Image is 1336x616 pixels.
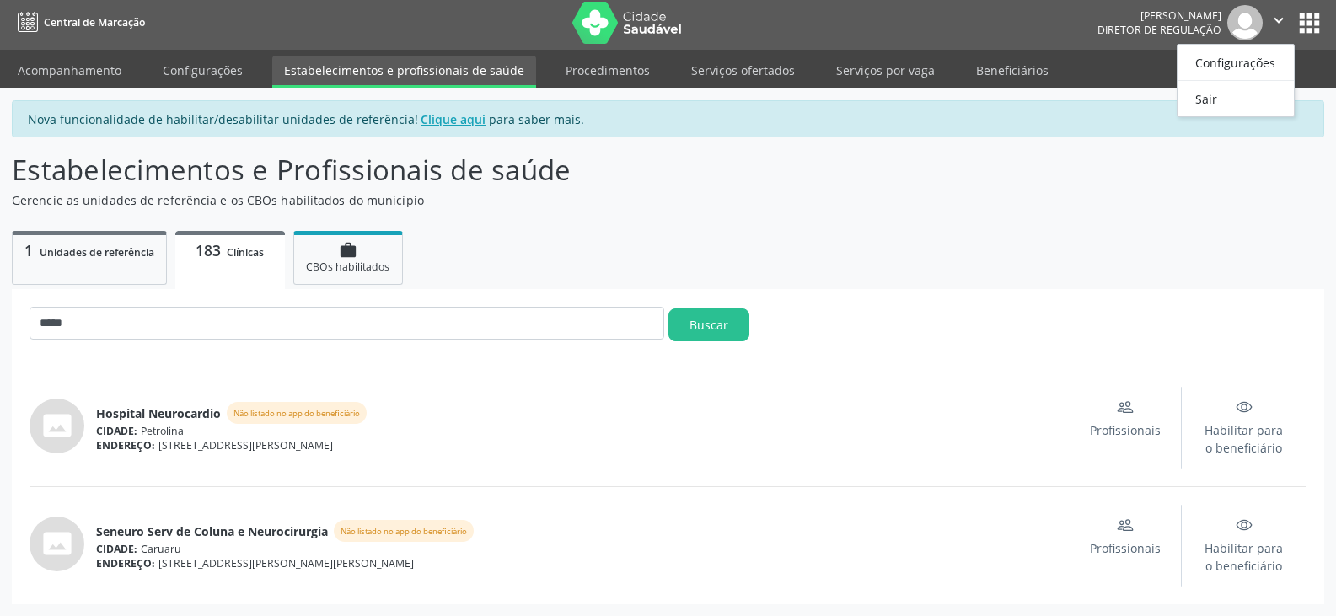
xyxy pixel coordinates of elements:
[1090,539,1161,557] span: Profissionais
[42,528,72,559] i: photo_size_select_actual
[1178,51,1294,74] a: Configurações
[12,8,145,36] a: Central de Marcação
[1097,23,1221,37] span: Diretor de regulação
[96,522,328,540] span: Seneuro Serv de Coluna e Neurocirurgia
[96,542,1070,556] div: Caruaru
[96,556,155,570] span: ENDEREÇO:
[1202,539,1286,575] span: Habilitar para o beneficiário
[96,424,137,438] span: CIDADE:
[12,149,931,191] p: Estabelecimentos e Profissionais de saúde
[1178,87,1294,110] a: Sair
[96,542,137,556] span: CIDADE:
[42,410,72,441] i: photo_size_select_actual
[151,56,255,85] a: Configurações
[668,308,749,341] button: Buscar
[824,56,947,85] a: Serviços por vaga
[339,241,357,260] i: work
[341,526,467,537] small: Não listado no app do beneficiário
[24,240,33,260] span: 1
[1202,421,1286,457] span: Habilitar para o beneficiário
[44,15,145,29] span: Central de Marcação
[227,245,264,260] span: Clínicas
[1295,8,1324,38] button: apps
[306,260,389,274] span: CBOs habilitados
[96,556,1070,570] div: [STREET_ADDRESS][PERSON_NAME][PERSON_NAME]
[1097,8,1221,23] div: [PERSON_NAME]
[96,438,1070,453] div: [STREET_ADDRESS][PERSON_NAME]
[1090,421,1161,439] span: Profissionais
[96,404,221,422] span: Hospital Neurocardio
[421,111,486,127] u: Clique aqui
[96,424,1070,438] div: Petrolina
[679,56,807,85] a: Serviços ofertados
[1236,517,1253,533] ion-icon: eye outline
[1177,44,1295,117] ul: 
[1236,399,1253,415] ion-icon: eye outline
[12,191,931,209] p: Gerencie as unidades de referência e os CBOs habilitados do município
[40,245,154,260] span: Unidades de referência
[196,240,221,260] span: 183
[233,408,360,419] small: Não listado no app do beneficiário
[272,56,536,88] a: Estabelecimentos e profissionais de saúde
[96,438,155,453] span: ENDEREÇO:
[1263,5,1295,40] button: 
[12,100,1324,137] div: Nova funcionalidade de habilitar/desabilitar unidades de referência! para saber mais.
[1269,11,1288,29] i: 
[418,110,489,128] a: Clique aqui
[1117,399,1134,415] ion-icon: people outline
[1227,5,1263,40] img: img
[1117,517,1134,533] ion-icon: people outline
[6,56,133,85] a: Acompanhamento
[554,56,662,85] a: Procedimentos
[964,56,1060,85] a: Beneficiários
